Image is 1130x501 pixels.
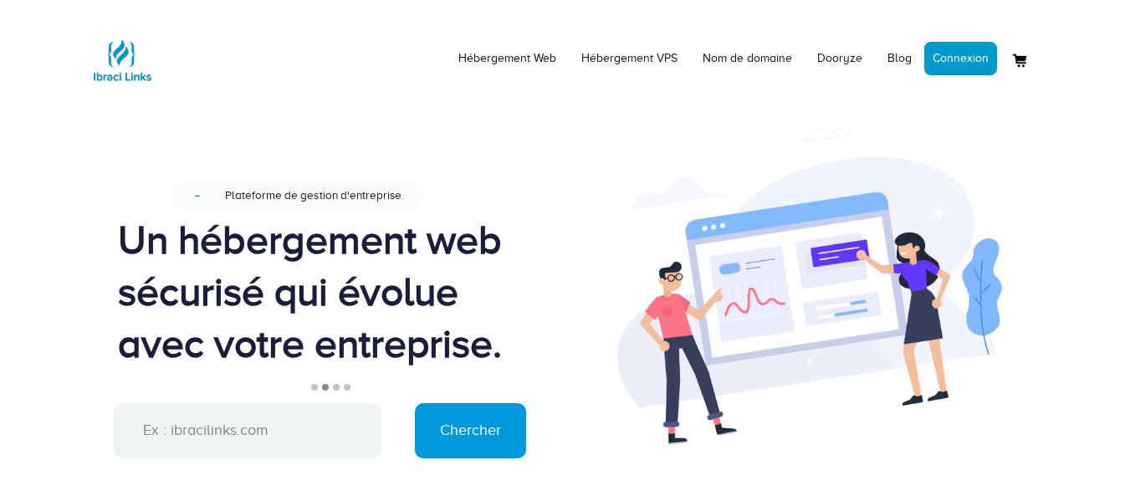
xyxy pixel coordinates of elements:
span: Plateforme de gestion d'entreprise. [224,189,403,202]
input: Ex : ibracilinks.com [114,403,381,458]
a: Connexion [924,42,997,75]
a: Nom de domaine [690,33,805,84]
img: Logo Ibraci Links [89,27,156,94]
a: Logo Ibraci Links [89,13,156,94]
a: Hébergement VPS [569,33,690,84]
a: NouveauPlateforme de gestion d'entreprise. [171,177,487,214]
input: Chercher [415,403,526,458]
a: Hébergement Web [446,33,569,84]
a: Dooryze [805,33,875,84]
a: Blog [875,33,924,84]
div: Un hébergement web sécurisé qui évolue avec votre entreprise. [118,214,540,370]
